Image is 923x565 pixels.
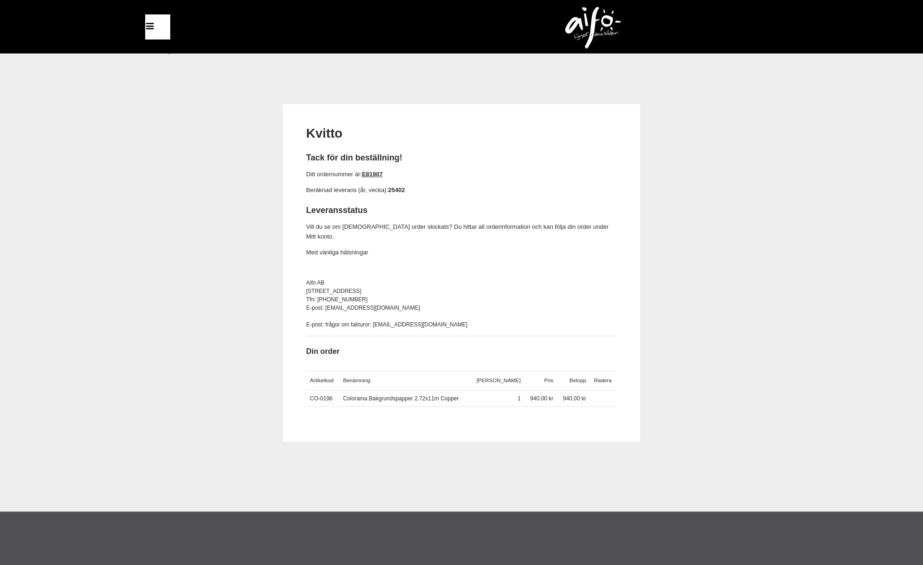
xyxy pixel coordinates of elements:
[544,378,554,383] span: Pris
[563,395,580,402] span: 940.00
[306,125,617,143] h1: Kvitto
[388,186,405,193] strong: 25402
[310,378,334,383] span: Artikelkod
[594,378,612,383] span: Radera
[306,170,617,179] p: Ditt ordernummer är:
[565,7,621,49] img: logo.png
[362,171,383,178] a: E81907
[306,205,617,216] h2: Leveransstatus
[343,378,370,383] span: Benämning
[530,395,548,402] span: 940.00
[306,248,617,258] p: Med vänliga hälsningar
[310,395,333,402] a: CO-0196
[306,152,617,164] h2: Tack för din beställning!
[306,295,617,304] div: Tfn: [PHONE_NUMBER]
[517,395,521,402] span: 1
[306,279,617,287] div: Aifo AB
[306,320,617,329] div: E-post: frågor om fakturor: [EMAIL_ADDRESS][DOMAIN_NAME]
[306,346,617,357] h3: Din order
[306,287,617,295] div: [STREET_ADDRESS]
[569,378,586,383] span: Belopp
[476,378,521,383] span: [PERSON_NAME]
[306,186,617,195] p: Beräknad leverans (år, vecka):
[306,304,617,312] div: E-post: [EMAIL_ADDRESS][DOMAIN_NAME]
[306,222,617,242] p: Vill du se om [DEMOGRAPHIC_DATA] order skickats? Du hittar all orderinformation och kan följa din...
[343,395,459,402] a: Colorama Bakgrundspapper 2.72x11m Copper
